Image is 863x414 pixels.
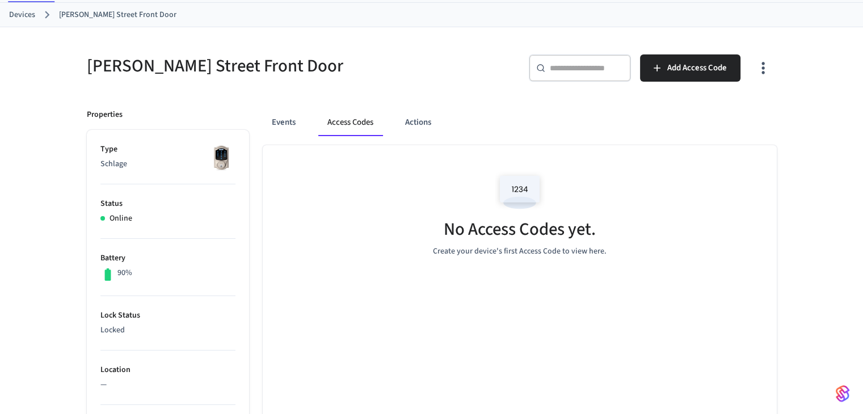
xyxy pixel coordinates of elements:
button: Add Access Code [640,54,740,82]
p: Online [110,213,132,225]
p: Create your device's first Access Code to view here. [433,246,607,257]
a: Devices [9,9,35,21]
p: Properties [87,109,123,121]
h5: No Access Codes yet. [444,218,596,241]
p: 90% [117,267,132,279]
p: Battery [100,252,235,264]
button: Events [263,109,305,136]
p: Lock Status [100,310,235,322]
p: Schlage [100,158,235,170]
img: SeamLogoGradient.69752ec5.svg [836,385,849,403]
h5: [PERSON_NAME] Street Front Door [87,54,425,78]
p: Locked [100,324,235,336]
button: Actions [396,109,440,136]
img: Access Codes Empty State [494,168,545,216]
p: Type [100,143,235,155]
a: [PERSON_NAME] Street Front Door [59,9,176,21]
div: ant example [263,109,777,136]
p: Status [100,198,235,210]
img: Schlage Sense Smart Deadbolt with Camelot Trim, Front [207,143,235,172]
p: — [100,379,235,391]
button: Access Codes [318,109,382,136]
p: Location [100,364,235,376]
span: Add Access Code [667,61,727,75]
